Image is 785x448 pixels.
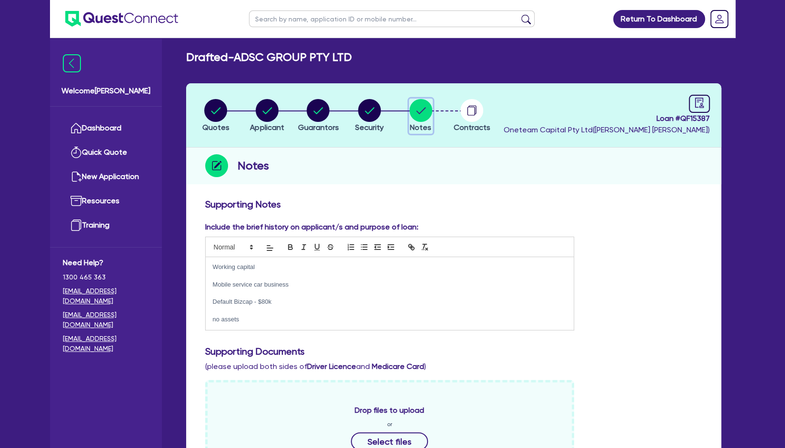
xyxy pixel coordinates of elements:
button: Security [355,99,384,134]
span: 1300 465 363 [63,272,149,282]
a: [EMAIL_ADDRESS][DOMAIN_NAME] [63,310,149,330]
b: Driver Licence [307,362,356,371]
h3: Supporting Notes [205,199,702,210]
p: Default Bizcap - $80k [213,298,567,306]
span: Drop files to upload [355,405,424,416]
a: Dropdown toggle [707,7,732,31]
span: Need Help? [63,257,149,269]
button: Quotes [202,99,230,134]
a: Quick Quote [63,140,149,165]
span: Oneteam Capital Pty Ltd ( [PERSON_NAME] [PERSON_NAME] ) [504,125,710,134]
button: Guarantors [297,99,339,134]
span: Guarantors [298,123,338,132]
a: New Application [63,165,149,189]
button: Notes [409,99,433,134]
p: no assets [213,315,567,324]
span: Welcome [PERSON_NAME] [61,85,150,97]
span: Loan # QF15387 [504,113,710,124]
h3: Supporting Documents [205,346,702,357]
img: quick-quote [70,147,82,158]
p: Mobile service car business [213,280,567,289]
span: or [387,420,392,428]
img: icon-menu-close [63,54,81,72]
p: Working capital [213,263,567,271]
a: Return To Dashboard [613,10,705,28]
label: Include the brief history on applicant/s and purpose of loan: [205,221,418,233]
span: (please upload both sides of and ) [205,362,426,371]
img: step-icon [205,154,228,177]
span: Quotes [202,123,229,132]
button: Applicant [249,99,284,134]
span: Contracts [454,123,490,132]
h2: Drafted - ADSC GROUP PTY LTD [186,50,352,64]
img: quest-connect-logo-blue [65,11,178,27]
span: Notes [410,123,431,132]
span: audit [694,98,705,108]
span: Applicant [250,123,284,132]
a: Training [63,213,149,238]
b: Medicare Card [372,362,424,371]
img: new-application [70,171,82,182]
a: [EMAIL_ADDRESS][DOMAIN_NAME] [63,334,149,354]
input: Search by name, application ID or mobile number... [249,10,535,27]
button: Contracts [453,99,491,134]
a: [EMAIL_ADDRESS][DOMAIN_NAME] [63,286,149,306]
img: resources [70,195,82,207]
span: Security [355,123,384,132]
img: training [70,219,82,231]
a: Resources [63,189,149,213]
h2: Notes [238,157,269,174]
a: Dashboard [63,116,149,140]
